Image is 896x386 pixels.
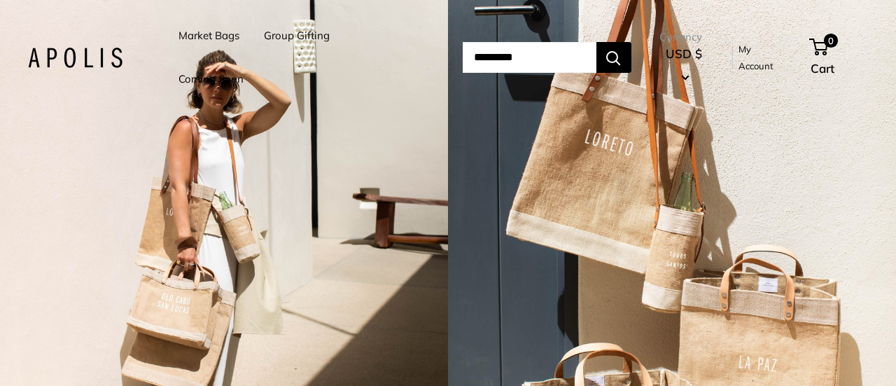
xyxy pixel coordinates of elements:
a: My Account [738,41,786,75]
span: Currency [659,27,708,47]
button: USD $ [659,43,708,88]
a: Market Bags [178,26,239,46]
button: Search [596,42,631,73]
a: 0 Cart [811,35,868,80]
img: Apolis [28,48,122,68]
span: 0 [824,34,838,48]
input: Search... [463,42,596,73]
span: Cart [811,61,834,76]
a: Coming Soon [178,69,244,89]
a: Group Gifting [264,26,330,46]
span: USD $ [666,46,702,61]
